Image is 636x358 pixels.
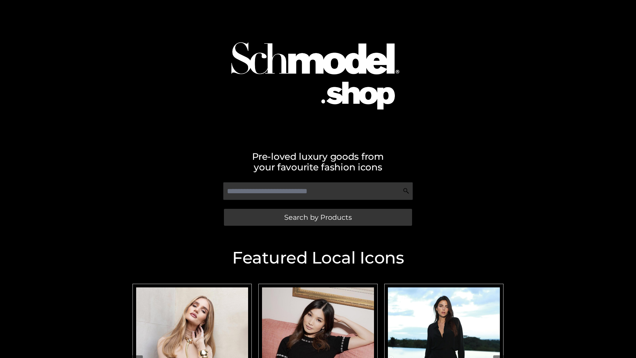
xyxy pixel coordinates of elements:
span: Search by Products [284,214,352,221]
h2: Pre-loved luxury goods from your favourite fashion icons [129,151,507,172]
img: Search Icon [403,188,409,194]
h2: Featured Local Icons​ [129,250,507,266]
a: Search by Products [224,209,412,226]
